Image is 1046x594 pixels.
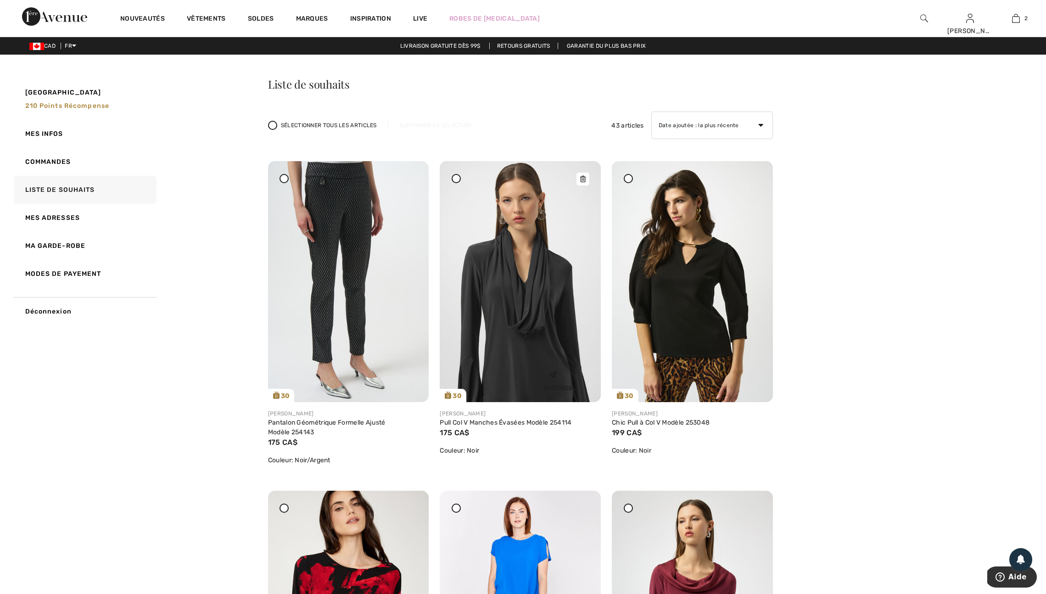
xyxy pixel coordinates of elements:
[187,15,226,24] a: Vêtements
[449,14,540,23] a: Robes de [MEDICAL_DATA]
[947,26,992,36] div: [PERSON_NAME]
[268,419,386,436] a: Pantalon Géométrique Formelle Ajusté Modèle 254143
[966,13,974,24] img: Mes infos
[65,43,76,49] span: FR
[268,78,773,90] h3: Liste de souhaits
[12,176,157,204] a: Liste de souhaits
[25,102,110,110] span: 210 Points récompense
[393,43,488,49] a: Livraison gratuite dès 99$
[559,43,654,49] a: Garantie du plus bas prix
[12,148,157,176] a: Commandes
[966,14,974,22] a: Se connecter
[612,446,773,455] div: Couleur: Noir
[440,161,601,402] img: joseph-ribkoff-tops-black_254114_1_262a_search.jpg
[248,15,274,24] a: Soldes
[268,455,429,465] div: Couleur: Noir/Argent
[612,161,773,402] img: joseph-ribkoff-tops-black_253048_4_0d6c_search.jpg
[296,15,328,24] a: Marques
[12,120,157,148] a: Mes infos
[268,438,297,447] span: 175 CA$
[612,419,710,426] a: Chic Pull à Col V Modèle 253048
[268,161,429,402] a: 30
[413,14,427,23] a: Live
[1012,13,1020,24] img: Mon panier
[12,204,157,232] a: Mes adresses
[25,88,101,97] span: [GEOGRAPHIC_DATA]
[120,15,165,24] a: Nouveautés
[440,446,601,455] div: Couleur: Noir
[12,232,157,260] a: Ma garde-robe
[612,428,642,437] span: 199 CA$
[489,43,558,49] a: Retours gratuits
[12,297,157,325] a: Déconnexion
[1024,14,1028,22] span: 2
[612,161,773,402] a: 30
[528,363,594,395] div: Partagez
[920,13,928,24] img: recherche
[12,260,157,288] a: Modes de payement
[29,43,44,50] img: Canadian Dollar
[440,409,601,418] div: [PERSON_NAME]
[993,13,1038,24] a: 2
[22,7,87,26] img: 1ère Avenue
[611,121,643,130] span: 43 articles
[268,409,429,418] div: [PERSON_NAME]
[388,121,482,129] div: Supprimer la sélection
[987,566,1037,589] iframe: Ouvre un widget dans lequel vous pouvez trouver plus d’informations
[350,15,391,24] span: Inspiration
[440,419,571,426] a: Pull Col V Manches Évasées Modèle 254114
[612,409,773,418] div: [PERSON_NAME]
[29,43,59,49] span: CAD
[268,161,429,402] img: joseph-ribkoff-pants-black-silver_254143a_1_967b_search.jpg
[440,161,601,402] a: 30
[440,428,469,437] span: 175 CA$
[281,121,377,129] span: Sélectionner tous les articles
